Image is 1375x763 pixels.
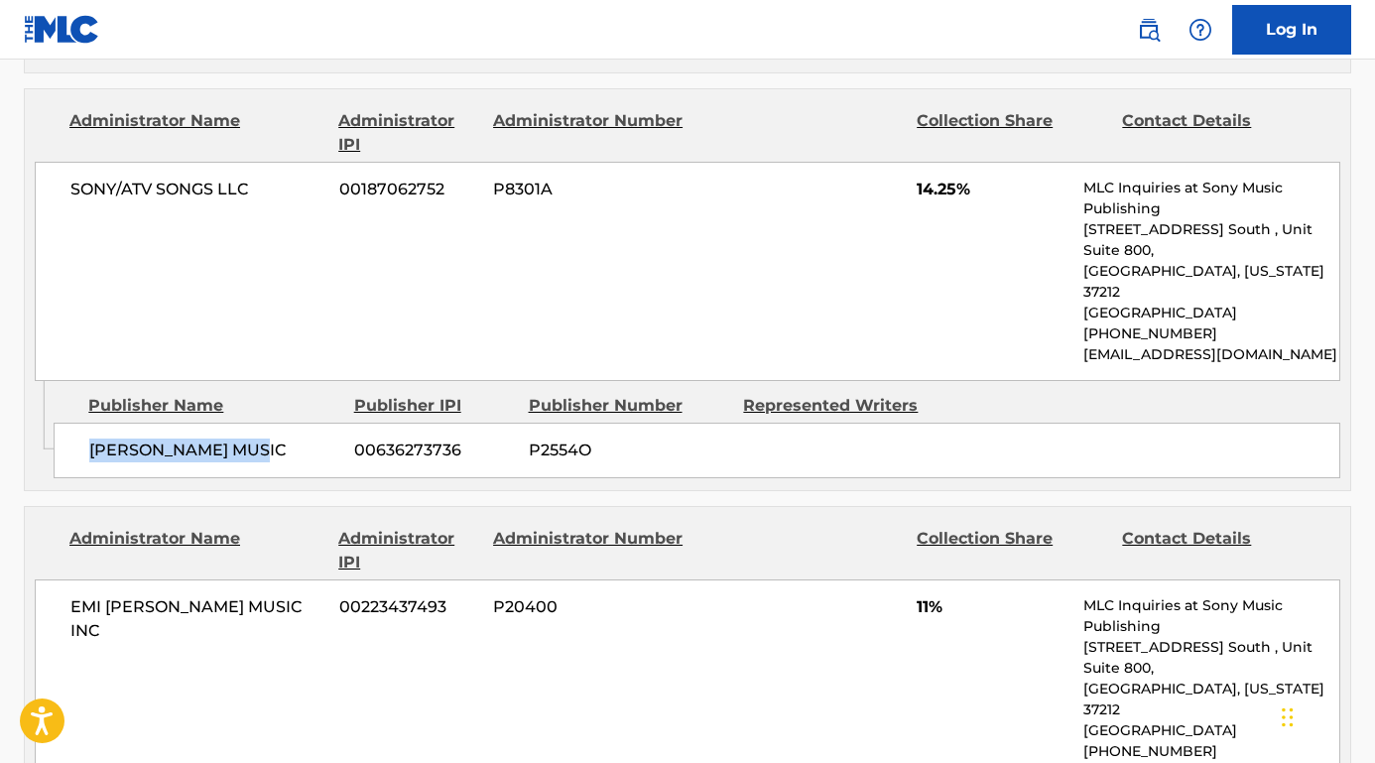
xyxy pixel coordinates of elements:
div: Administrator IPI [338,109,478,157]
img: help [1188,18,1212,42]
iframe: Chat Widget [1276,668,1375,763]
div: Administrator Number [493,527,684,574]
div: Widget de chat [1276,668,1375,763]
div: Contact Details [1122,527,1312,574]
div: Glisser [1282,688,1294,747]
p: [GEOGRAPHIC_DATA] [1083,303,1339,323]
p: [GEOGRAPHIC_DATA] [1083,720,1339,741]
span: EMI [PERSON_NAME] MUSIC INC [70,595,324,643]
div: Collection Share [917,527,1107,574]
p: MLC Inquiries at Sony Music Publishing [1083,595,1339,637]
span: 00636273736 [354,439,514,462]
div: Administrator IPI [338,527,478,574]
p: [STREET_ADDRESS] South , Unit Suite 800, [1083,637,1339,679]
div: Administrator Number [493,109,684,157]
div: Help [1181,10,1220,50]
span: [PERSON_NAME] MUSIC [89,439,339,462]
div: Administrator Name [69,527,323,574]
p: MLC Inquiries at Sony Music Publishing [1083,178,1339,219]
p: [EMAIL_ADDRESS][DOMAIN_NAME] [1083,344,1339,365]
span: 11% [917,595,1068,619]
div: Contact Details [1122,109,1312,157]
div: Administrator Name [69,109,323,157]
div: Publisher Name [88,394,338,418]
p: [PHONE_NUMBER] [1083,741,1339,762]
p: [STREET_ADDRESS] South , Unit Suite 800, [1083,219,1339,261]
span: 14.25% [917,178,1068,201]
span: SONY/ATV SONGS LLC [70,178,324,201]
img: search [1137,18,1161,42]
span: P20400 [493,595,684,619]
div: Publisher IPI [354,394,514,418]
p: [GEOGRAPHIC_DATA], [US_STATE] 37212 [1083,679,1339,720]
span: 00223437493 [339,595,479,619]
a: Log In [1232,5,1351,55]
img: MLC Logo [24,15,100,44]
span: P8301A [493,178,684,201]
p: [GEOGRAPHIC_DATA], [US_STATE] 37212 [1083,261,1339,303]
div: Represented Writers [743,394,943,418]
div: Collection Share [917,109,1107,157]
p: [PHONE_NUMBER] [1083,323,1339,344]
span: 00187062752 [339,178,479,201]
div: Publisher Number [529,394,729,418]
a: Public Search [1129,10,1169,50]
span: P2554O [529,439,729,462]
